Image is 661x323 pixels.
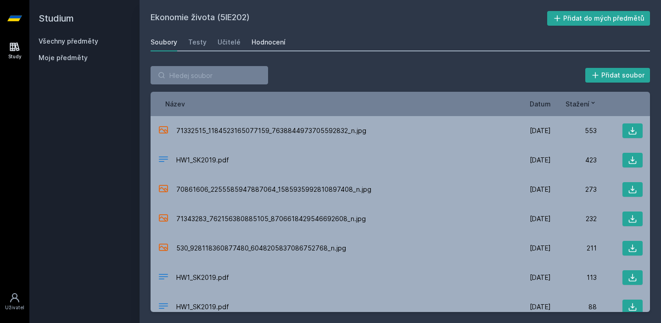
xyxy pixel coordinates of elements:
span: Stažení [566,99,589,109]
div: Testy [188,38,207,47]
button: Přidat do mých předmětů [547,11,650,26]
div: 113 [551,273,597,282]
div: 211 [551,244,597,253]
span: [DATE] [530,244,551,253]
span: [DATE] [530,214,551,223]
a: Všechny předměty [39,37,98,45]
div: Uživatel [5,304,24,311]
span: HW1_SK2019.pdf [176,302,229,312]
div: Soubory [151,38,177,47]
span: HW1_SK2019.pdf [176,156,229,165]
span: [DATE] [530,185,551,194]
div: JPG [158,212,169,226]
div: 423 [551,156,597,165]
a: Soubory [151,33,177,51]
span: HW1_SK2019.pdf [176,273,229,282]
div: Study [8,53,22,60]
div: 88 [551,302,597,312]
div: PDF [158,154,169,167]
span: 71332515_1184523165077159_7638844973705592832_n.jpg [176,126,366,135]
div: Učitelé [218,38,241,47]
span: Moje předměty [39,53,88,62]
button: Datum [530,99,551,109]
a: Testy [188,33,207,51]
div: JPG [158,183,169,196]
div: Hodnocení [252,38,286,47]
div: 232 [551,214,597,223]
a: Uživatel [2,288,28,316]
span: [DATE] [530,126,551,135]
div: 273 [551,185,597,194]
a: Study [2,37,28,65]
span: [DATE] [530,156,551,165]
div: 553 [551,126,597,135]
span: 70861606_2255585947887064_1585935992810897408_n.jpg [176,185,371,194]
a: Učitelé [218,33,241,51]
div: JPG [158,124,169,138]
input: Hledej soubor [151,66,268,84]
span: 71343283_762156380885105_8706618429546692608_n.jpg [176,214,366,223]
span: 530_928118360877480_6048205837086752768_n.jpg [176,244,346,253]
span: [DATE] [530,302,551,312]
button: Název [165,99,185,109]
button: Přidat soubor [585,68,650,83]
button: Stažení [566,99,597,109]
div: JPG [158,242,169,255]
div: PDF [158,271,169,284]
div: PDF [158,301,169,314]
h2: Ekonomie života (5IE202) [151,11,547,26]
a: Hodnocení [252,33,286,51]
span: [DATE] [530,273,551,282]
